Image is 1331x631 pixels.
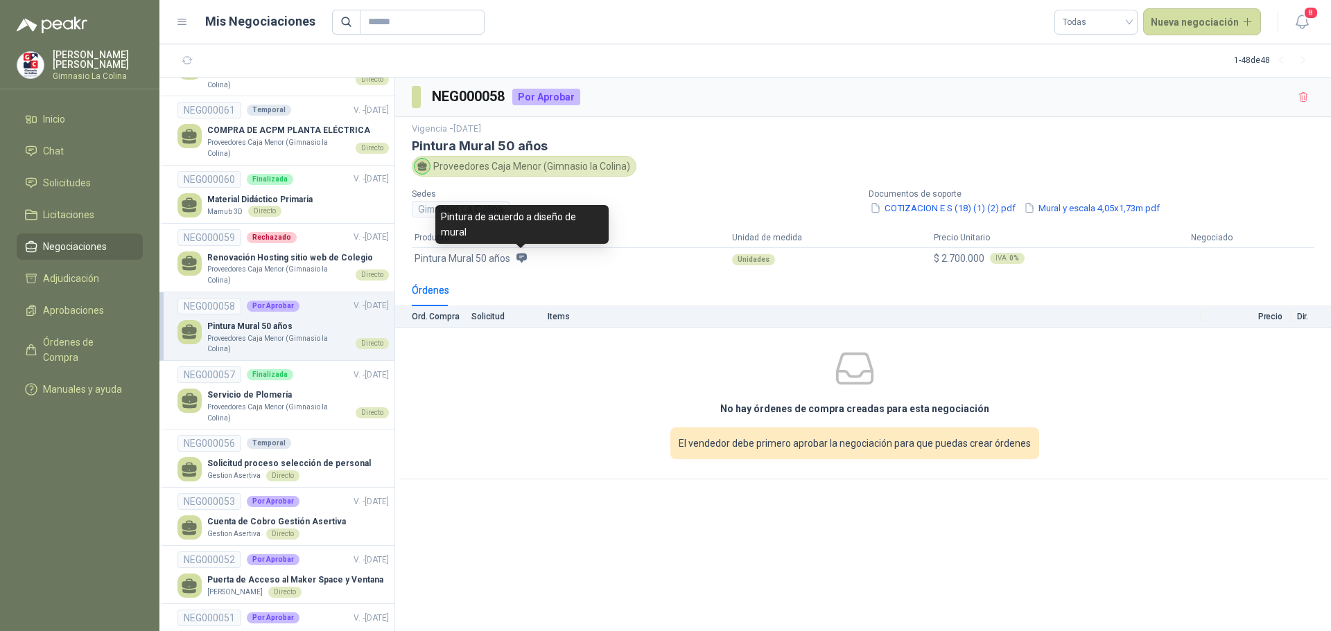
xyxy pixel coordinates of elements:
span: Chat [43,143,64,159]
span: V. - [DATE] [354,497,389,506]
span: $ 2.700.000 [934,251,984,266]
a: Órdenes de Compra [17,329,143,371]
span: V. - [DATE] [354,232,389,242]
h3: NEG000058 [432,86,507,107]
th: Precio Unitario [931,229,1188,247]
span: 8 [1303,6,1319,19]
a: Inicio [17,106,143,132]
div: Temporal [247,105,291,116]
span: Órdenes de Compra [43,335,130,365]
p: Proveedores Caja Menor (Gimnasio la Colina) [207,137,350,159]
a: NEG000059RechazadoV. -[DATE] Renovación Hosting sitio web de ColegioProveedores Caja Menor (Gimna... [177,229,389,286]
a: NEG000052Por AprobarV. -[DATE] Puerta de Acceso al Maker Space y Ventana[PERSON_NAME]Directo [177,551,389,598]
div: NEG000053 [177,493,241,510]
p: Sedes [412,188,858,201]
span: Adjudicación [43,271,99,286]
span: Solicitudes [43,175,91,190]
a: Licitaciones [17,202,143,228]
div: Por Aprobar [247,612,299,623]
div: NEG000058 [177,298,241,314]
span: V. - [DATE] [354,370,389,380]
a: NEG000057FinalizadaV. -[DATE] Servicio de PlomeríaProveedores Caja Menor (Gimnasio la Colina)Directo [177,366,389,423]
div: Directo [266,528,299,540]
button: 8 [1289,10,1314,35]
span: V. - [DATE] [354,301,389,310]
div: Directo [356,269,389,281]
a: Aprobaciones [17,297,143,323]
div: Directo [248,206,281,217]
p: Documentos de soporte [869,188,1314,201]
div: Temporal [247,438,291,449]
div: Directo [356,338,389,349]
p: Cuenta de Cobro Gestión Asertiva [207,515,346,528]
th: Negociado [1188,229,1314,247]
a: NEG000056TemporalSolicitud proceso selección de personalGestion AsertivaDirecto [177,435,389,481]
th: Dir. [1291,306,1331,328]
a: Adjudicación [17,265,143,292]
div: NEG000052 [177,551,241,568]
img: Logo peakr [17,17,87,33]
p: Proveedores Caja Menor (Gimnasio la Colina) [207,333,350,355]
span: Manuales y ayuda [43,382,122,397]
span: V. - [DATE] [354,555,389,565]
div: NEG000059 [177,229,241,246]
a: Manuales y ayuda [17,376,143,402]
b: 0 % [1009,255,1019,262]
div: NEG000061 [177,102,241,118]
p: Gimnasio La Colina [53,72,143,80]
span: Inicio [43,112,65,127]
p: [PERSON_NAME] [PERSON_NAME] [53,50,143,69]
p: [PERSON_NAME] [207,587,263,598]
span: V. - [DATE] [354,105,389,115]
p: COMPRA DE ACPM PLANTA ELÉCTRICA [207,124,389,137]
div: Directo [356,74,389,85]
div: Por Aprobar [247,554,299,565]
div: Directo [268,587,302,598]
span: Todas [1063,12,1129,33]
div: Directo [356,407,389,418]
p: Proveedores Caja Menor (Gimnasio la Colina) [207,264,350,285]
p: Material Didáctico Primaria [207,193,313,206]
a: Chat [17,138,143,164]
div: NEG000060 [177,171,241,188]
p: Pintura Mural 50 años [207,320,389,333]
div: Directo [266,470,299,481]
button: Mural y escala 4,05x1,73m.pdf [1023,201,1161,215]
div: NEG000056 [177,435,241,452]
div: Por Aprobar [247,301,299,312]
div: Por Aprobar [247,496,299,507]
div: Pintura de acuerdo a diseño de mural [435,205,609,244]
p: Proveedores Caja Menor (Gimnasio la Colina) [207,402,350,423]
a: Negociaciones [17,233,143,260]
span: Pintura Mural 50 años [415,251,510,266]
p: Gestion Asertiva [207,528,261,540]
div: Directo [356,143,389,154]
span: V. - [DATE] [354,613,389,623]
p: Servicio de Plomería [207,389,389,402]
div: Finalizada [247,174,293,185]
p: Proveedores Caja Menor (Gimnasio la Colina) [207,69,350,90]
div: Unidades [732,254,775,265]
a: NEG000061TemporalV. -[DATE] COMPRA DE ACPM PLANTA ELÉCTRICAProveedores Caja Menor (Gimnasio la Co... [177,102,389,159]
th: Producto [412,229,729,247]
th: Precio [1201,306,1291,328]
div: 1 - 48 de 48 [1234,50,1314,72]
button: Nueva negociación [1143,8,1262,36]
span: Negociaciones [43,239,107,254]
div: Gimnasio La Colina [412,201,510,217]
a: NEG000058Por AprobarV. -[DATE] Pintura Mural 50 añosProveedores Caja Menor (Gimnasio la Colina)Di... [177,298,389,355]
div: Rechazado [247,232,297,243]
p: Renovación Hosting sitio web de Colegio [207,251,389,265]
span: Licitaciones [43,207,94,222]
div: Órdenes [412,283,449,298]
th: Unidad de medida [729,229,931,247]
div: Finalizada [247,369,293,380]
h1: Mis Negociaciones [205,12,315,31]
div: NEG000051 [177,610,241,626]
div: NEG000057 [177,366,241,383]
p: Solicitud proceso selección de personal [207,457,371,470]
th: Ord. Compra [395,306,471,328]
h3: No hay órdenes de compra creadas para esta negociación [720,401,989,416]
p: Puerta de Acceso al Maker Space y Ventana [207,574,383,587]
